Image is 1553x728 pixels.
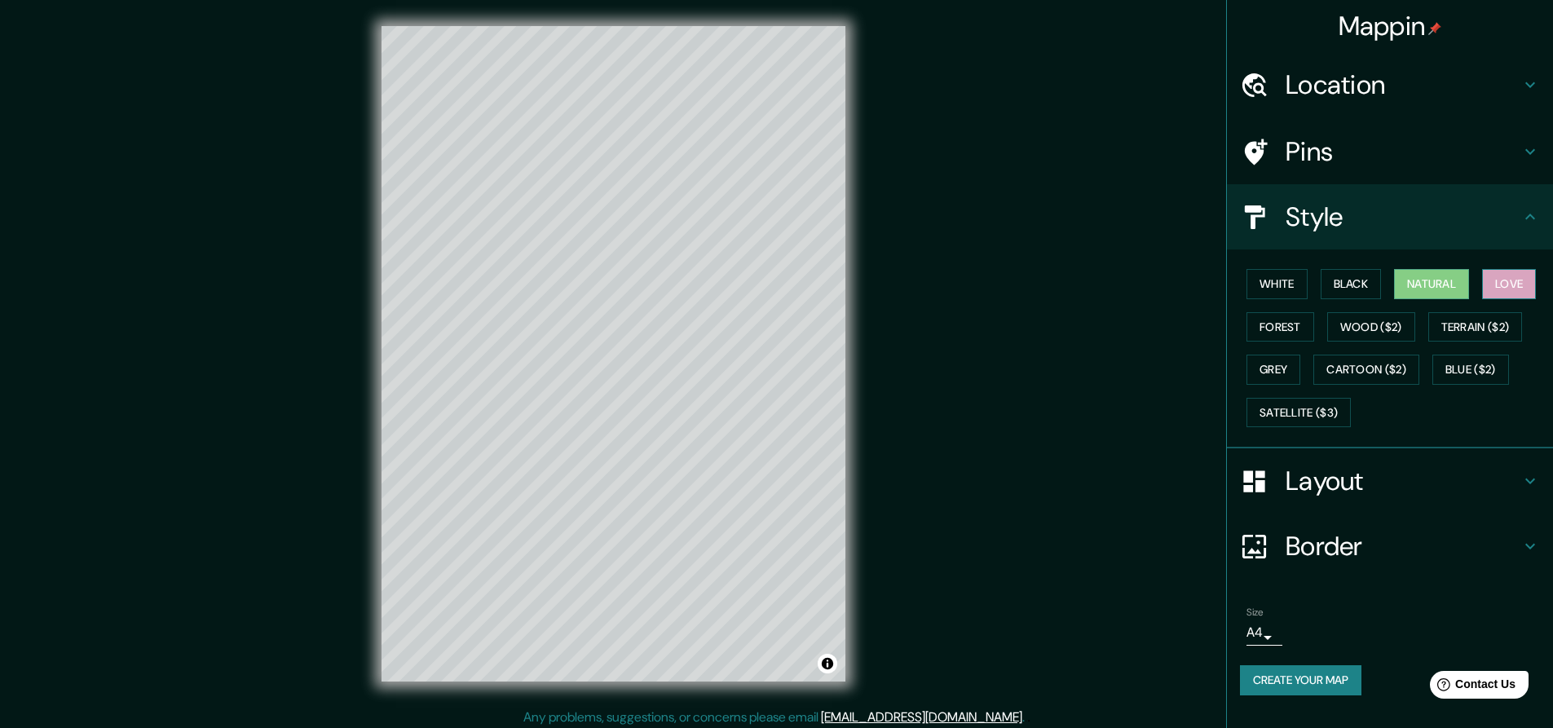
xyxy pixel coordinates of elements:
[1428,22,1441,35] img: pin-icon.png
[1286,201,1520,233] h4: Style
[1321,269,1382,299] button: Black
[1240,665,1361,695] button: Create your map
[1286,465,1520,497] h4: Layout
[1227,52,1553,117] div: Location
[1432,355,1509,385] button: Blue ($2)
[1246,620,1282,646] div: A4
[1408,664,1535,710] iframe: Help widget launcher
[523,708,1025,727] p: Any problems, suggestions, or concerns please email .
[1428,312,1523,342] button: Terrain ($2)
[1027,708,1030,727] div: .
[1246,269,1308,299] button: White
[1313,355,1419,385] button: Cartoon ($2)
[1246,606,1264,620] label: Size
[1286,530,1520,563] h4: Border
[1246,312,1314,342] button: Forest
[1227,514,1553,579] div: Border
[821,708,1022,726] a: [EMAIL_ADDRESS][DOMAIN_NAME]
[1246,355,1300,385] button: Grey
[1286,68,1520,101] h4: Location
[1227,119,1553,184] div: Pins
[1286,135,1520,168] h4: Pins
[1482,269,1536,299] button: Love
[1394,269,1469,299] button: Natural
[1227,448,1553,514] div: Layout
[1246,398,1351,428] button: Satellite ($3)
[1327,312,1415,342] button: Wood ($2)
[1025,708,1027,727] div: .
[818,654,837,673] button: Toggle attribution
[1339,10,1442,42] h4: Mappin
[1227,184,1553,249] div: Style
